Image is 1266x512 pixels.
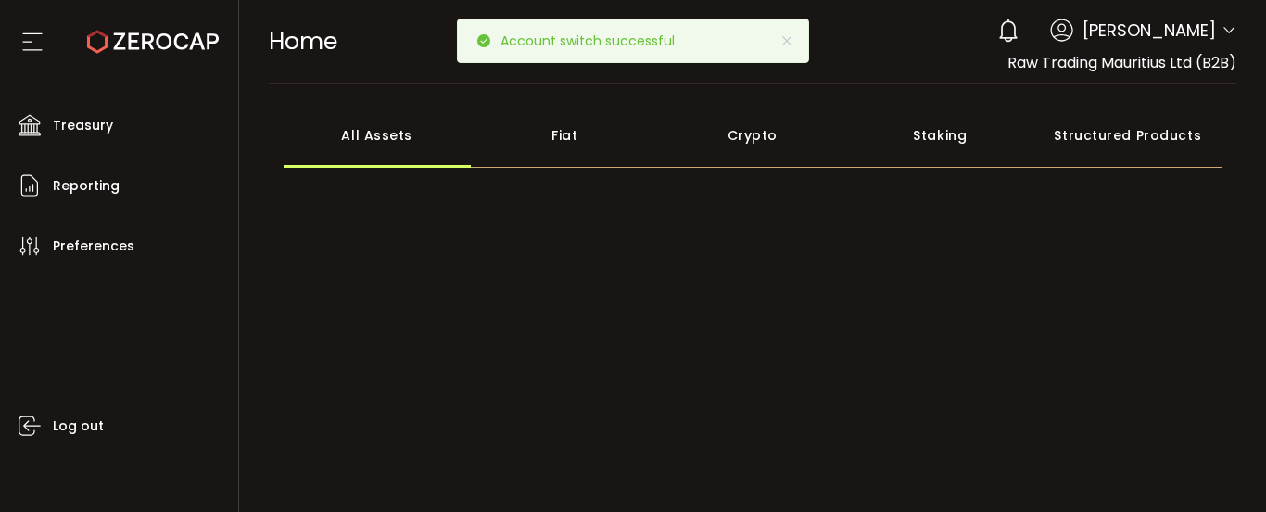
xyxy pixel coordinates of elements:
p: Account switch successful [500,34,690,47]
span: Log out [53,413,104,440]
span: Treasury [53,112,113,139]
span: Home [269,25,337,58]
div: All Assets [284,103,472,168]
span: Raw Trading Mauritius Ltd (B2B) [1007,52,1236,73]
div: Staking [846,103,1034,168]
div: Structured Products [1034,103,1222,168]
iframe: Chat Widget [1050,312,1266,512]
div: Fiat [471,103,659,168]
div: Crypto [659,103,847,168]
span: Reporting [53,173,120,199]
span: [PERSON_NAME] [1082,18,1216,43]
span: Preferences [53,233,134,260]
